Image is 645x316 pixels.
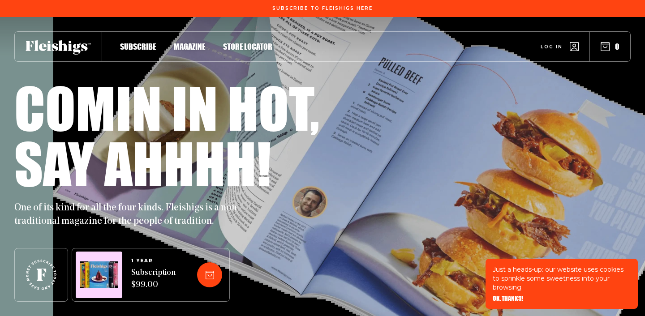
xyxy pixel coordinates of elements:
p: One of its kind for all the four kinds. Fleishigs is a non-traditional magazine for the people of... [14,201,247,228]
span: Subscribe To Fleishigs Here [272,6,373,11]
span: Magazine [174,42,205,51]
a: Magazine [174,40,205,52]
a: Log in [541,42,579,51]
a: 1 YEARSubscription $99.00 [131,258,176,291]
span: Subscription $99.00 [131,267,176,291]
span: Store locator [223,42,272,51]
span: Log in [541,43,563,50]
h1: Comin in hot, [14,80,319,135]
button: 0 [601,42,619,51]
img: Magazines image [80,261,118,289]
span: 1 YEAR [131,258,176,264]
span: Subscribe [120,42,156,51]
p: Just a heads-up: our website uses cookies to sprinkle some sweetness into your browsing. [493,265,631,292]
a: Subscribe [120,40,156,52]
h1: Say ahhhh! [14,135,271,191]
a: Subscribe To Fleishigs Here [271,6,374,10]
a: Store locator [223,40,272,52]
button: OK, THANKS! [493,295,523,302]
